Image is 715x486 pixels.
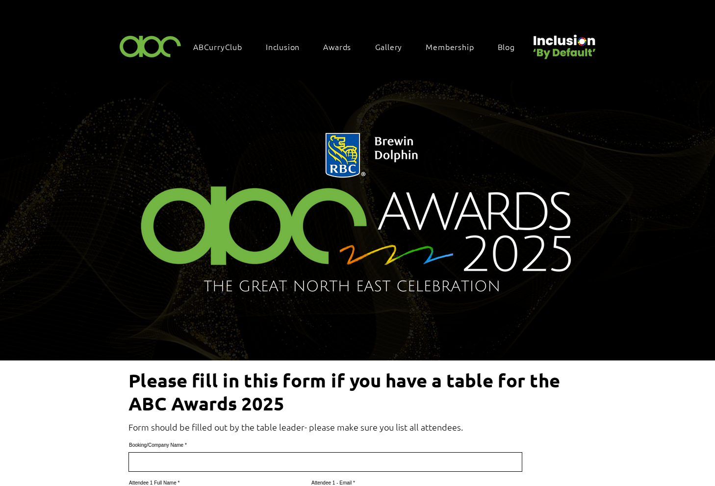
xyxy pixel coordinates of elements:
a: Blog [493,36,530,57]
span: Awards [323,41,351,52]
img: Northern Insights Double Pager Apr 2025.png [114,122,601,307]
label: Attendee 1 Full Name [128,481,304,486]
div: Awards [318,36,366,57]
a: Gallery [370,36,417,57]
span: Inclusion [266,41,300,52]
img: ABC-Logo-Blank-Background-01-01-2.png [117,31,184,60]
img: Untitled design (22).png [530,26,597,60]
span: Please fill in this form if you have a table for the ABC Awards 2025 [128,369,560,414]
span: Form should be filled out by the table leader- please make sure you list all attendees. [128,421,463,433]
span: Blog [498,41,515,52]
span: ABCurryClub [193,41,242,52]
nav: Site [188,36,530,57]
span: Gallery [375,41,403,52]
div: Inclusion [261,36,314,57]
a: ABCurryClub [188,36,257,57]
a: Membership [421,36,488,57]
label: Booking/Company Name [128,443,522,448]
span: Membership [426,41,474,52]
label: Attendee 1 - Email [311,481,522,486]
